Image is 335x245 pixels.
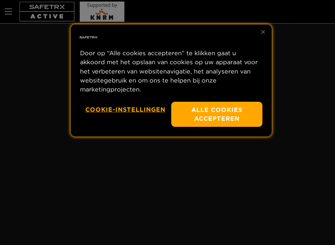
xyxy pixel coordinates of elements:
button: Alle cookies accepteren [171,102,262,127]
button: Cookie-instellingen [85,102,165,118]
img: Bedrijfslogo [78,28,98,47]
p: Door op “Alle cookies accepteren” te klikken gaat u akkoord met het opslaan van cookies op uw app... [80,49,262,94]
div: Privacy [71,24,272,136]
button: Sluiten [256,25,270,39]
